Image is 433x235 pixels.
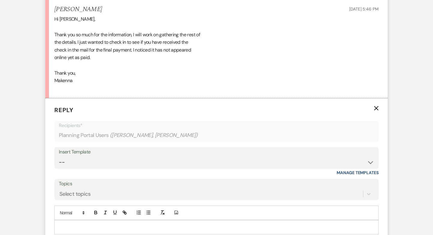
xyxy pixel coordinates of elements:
[349,6,379,12] span: [DATE] 5:46 PM
[59,190,91,198] div: Select topics
[54,15,379,92] div: Hi [PERSON_NAME], Thank you so much for the information, I will work on gathering the rest of the...
[59,122,374,129] p: Recipients*
[59,148,374,156] div: Insert Template
[54,6,102,13] h5: [PERSON_NAME]
[110,131,198,139] span: ( [PERSON_NAME], [PERSON_NAME] )
[59,129,374,141] div: Planning Portal Users
[54,106,74,114] span: Reply
[59,180,374,188] label: Topics
[337,170,379,175] a: Manage Templates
